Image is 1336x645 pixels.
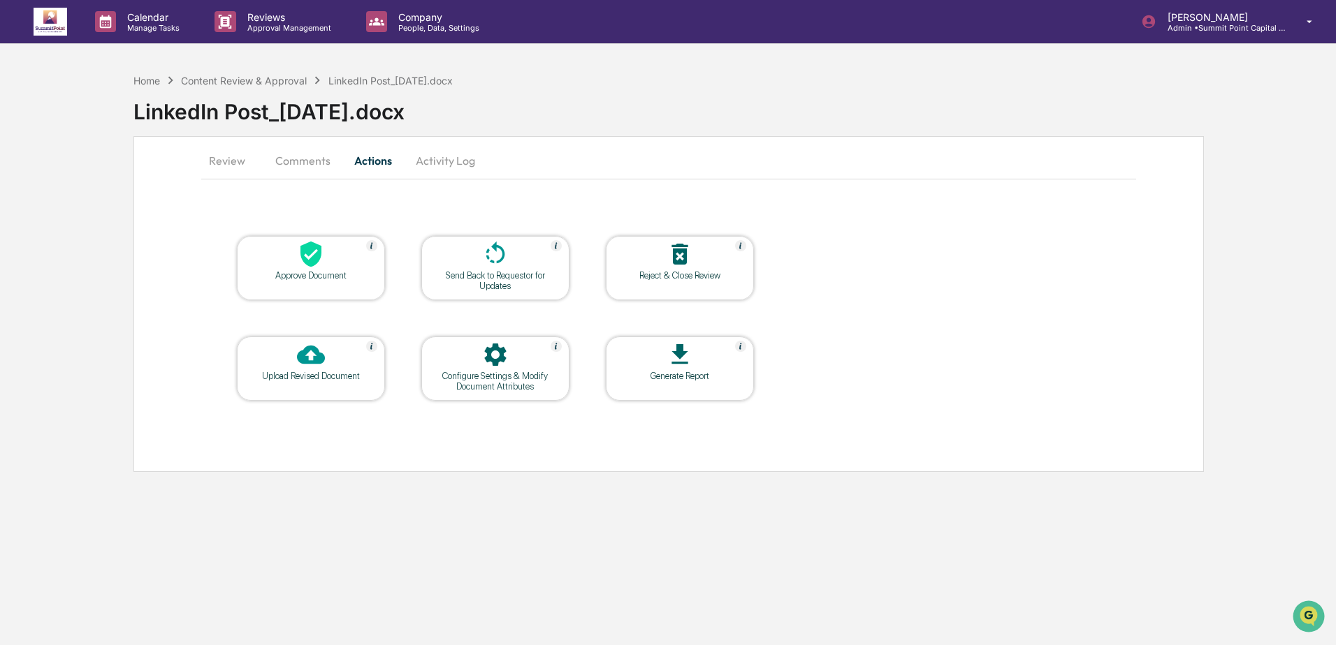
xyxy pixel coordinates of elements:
[551,341,562,352] img: Help
[328,75,453,87] div: LinkedIn Post_[DATE].docx
[181,75,307,87] div: Content Review & Approval
[36,64,231,78] input: Clear
[8,170,96,195] a: 🖐️Preclearance
[28,202,88,216] span: Data Lookup
[8,197,94,222] a: 🔎Data Lookup
[248,371,374,381] div: Upload Revised Document
[133,75,160,87] div: Home
[1156,23,1286,33] p: Admin • Summit Point Capital Management
[387,23,486,33] p: People, Data, Settings
[236,23,338,33] p: Approval Management
[48,121,177,132] div: We're available if you need us!
[14,177,25,188] div: 🖐️
[1291,599,1329,637] iframe: Open customer support
[34,8,67,36] img: logo
[617,270,743,281] div: Reject & Close Review
[617,371,743,381] div: Generate Report
[433,270,558,291] div: Send Back to Requestor for Updates
[238,111,254,128] button: Start new chat
[387,11,486,23] p: Company
[133,88,1336,124] div: LinkedIn Post_[DATE].docx
[735,341,746,352] img: Help
[366,240,377,251] img: Help
[1156,11,1286,23] p: [PERSON_NAME]
[99,236,169,247] a: Powered byPylon
[366,341,377,352] img: Help
[139,237,169,247] span: Pylon
[116,11,187,23] p: Calendar
[101,177,112,188] div: 🗄️
[96,170,179,195] a: 🗄️Attestations
[342,144,405,177] button: Actions
[735,240,746,251] img: Help
[201,144,264,177] button: Review
[551,240,562,251] img: Help
[248,270,374,281] div: Approve Document
[116,23,187,33] p: Manage Tasks
[433,371,558,392] div: Configure Settings & Modify Document Attributes
[14,107,39,132] img: 1746055101610-c473b297-6a78-478c-a979-82029cc54cd1
[236,11,338,23] p: Reviews
[264,144,342,177] button: Comments
[201,144,1136,177] div: secondary tabs example
[28,176,90,190] span: Preclearance
[14,204,25,215] div: 🔎
[115,176,173,190] span: Attestations
[405,144,486,177] button: Activity Log
[48,107,229,121] div: Start new chat
[14,29,254,52] p: How can we help?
